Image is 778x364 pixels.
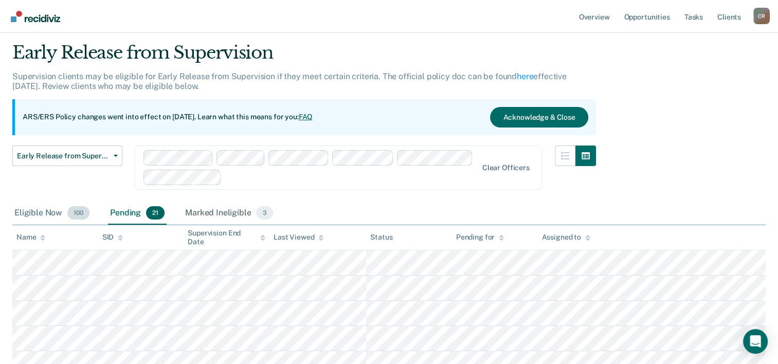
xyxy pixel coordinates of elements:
button: Profile dropdown button [753,8,770,24]
span: 21 [146,206,165,220]
div: Pending for [456,233,504,242]
span: Early Release from Supervision [17,152,110,160]
div: Assigned to [541,233,590,242]
div: C R [753,8,770,24]
button: Early Release from Supervision [12,145,122,166]
p: Supervision clients may be eligible for Early Release from Supervision if they meet certain crite... [12,71,567,91]
div: Eligible Now100 [12,202,92,225]
div: Name [16,233,45,242]
a: FAQ [299,113,313,121]
a: here [517,71,533,81]
div: Early Release from Supervision [12,42,596,71]
div: SID [102,233,123,242]
p: ARS/ERS Policy changes went into effect on [DATE]. Learn what this means for you: [23,112,313,122]
div: Supervision End Date [188,229,265,246]
span: 100 [67,206,89,220]
span: 3 [256,206,273,220]
div: Last Viewed [274,233,323,242]
div: Clear officers [482,163,530,172]
div: Open Intercom Messenger [743,329,768,354]
div: Pending21 [108,202,167,225]
button: Acknowledge & Close [490,107,588,128]
div: Status [370,233,392,242]
img: Recidiviz [11,11,60,22]
div: Marked Ineligible3 [183,202,275,225]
